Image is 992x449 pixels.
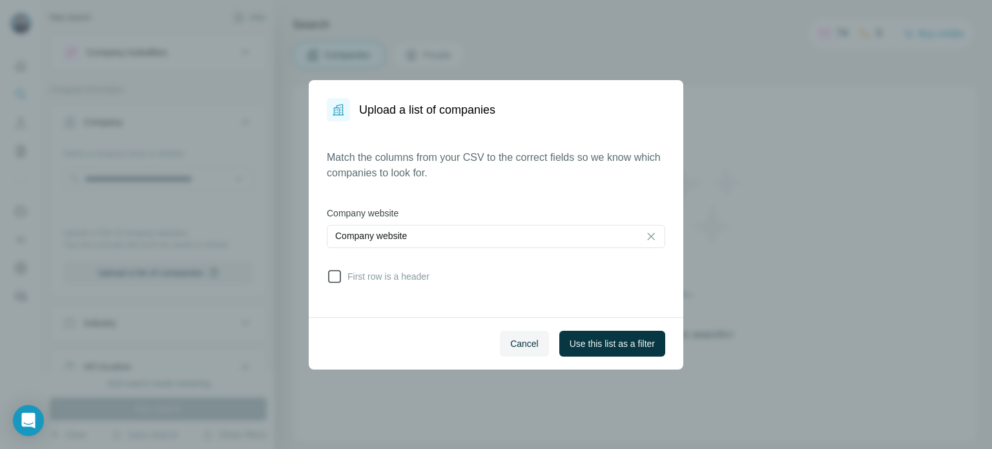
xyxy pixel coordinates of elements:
span: Cancel [510,337,539,350]
label: Company website [327,207,665,220]
span: Use this list as a filter [570,337,655,350]
span: First row is a header [342,270,429,283]
button: Cancel [500,331,549,357]
h1: Upload a list of companies [359,101,495,119]
button: Use this list as a filter [559,331,665,357]
div: Open Intercom Messenger [13,405,44,436]
p: Company website [335,229,407,242]
p: Match the columns from your CSV to the correct fields so we know which companies to look for. [327,150,665,181]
